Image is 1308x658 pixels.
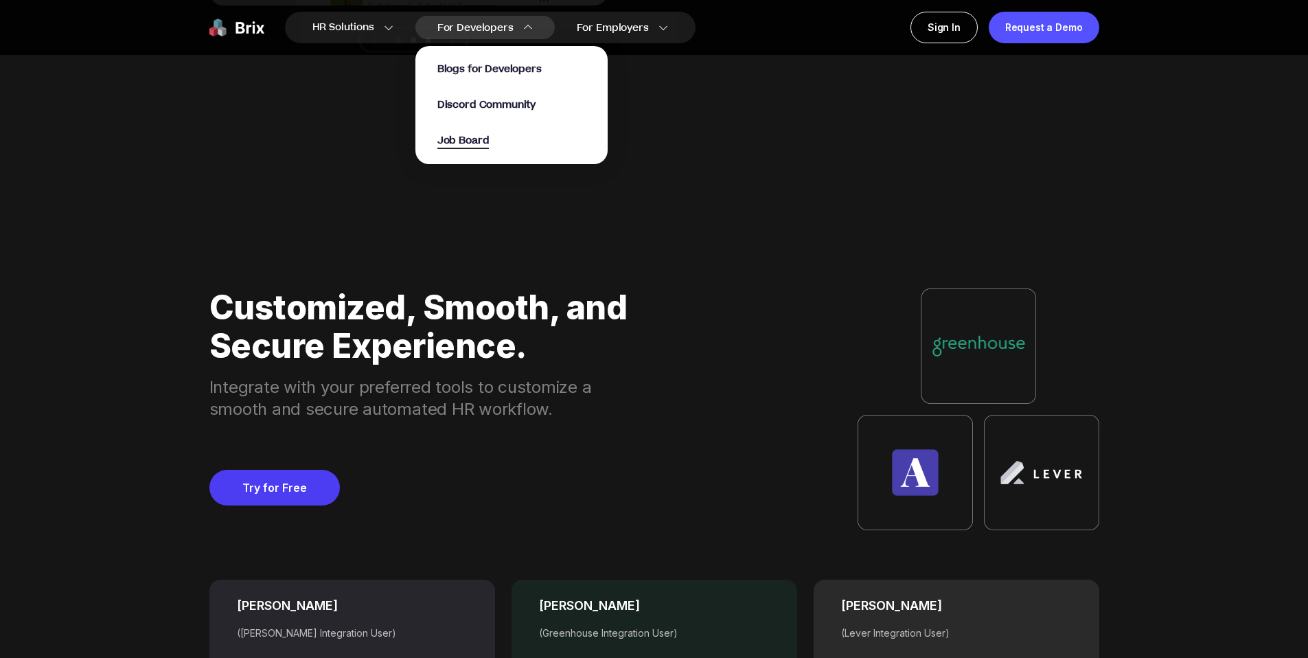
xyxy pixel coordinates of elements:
[209,288,632,365] div: Customized, Smooth, and Secure Experience.
[539,626,770,640] div: (Greenhouse Integration User)
[237,596,468,615] div: [PERSON_NAME]
[841,596,1072,615] div: [PERSON_NAME]
[437,62,542,76] span: Blogs for Developers
[209,470,340,506] a: Try for Free
[577,21,649,35] span: For Employers
[437,97,536,112] a: Discord Community
[209,376,632,420] div: Integrate with your preferred tools to customize a smooth and secure automated HR workflow.
[437,133,490,149] span: Job Board
[989,12,1099,43] a: Request a Demo
[237,626,468,640] div: ([PERSON_NAME] Integration User)
[437,21,514,35] span: For Developers
[312,16,374,38] span: HR Solutions
[437,61,542,76] a: Blogs for Developers
[910,12,978,43] a: Sign In
[539,596,770,615] div: [PERSON_NAME]
[841,626,1072,640] div: (Lever Integration User)
[437,98,536,112] span: Discord Community
[437,133,490,148] a: Job Board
